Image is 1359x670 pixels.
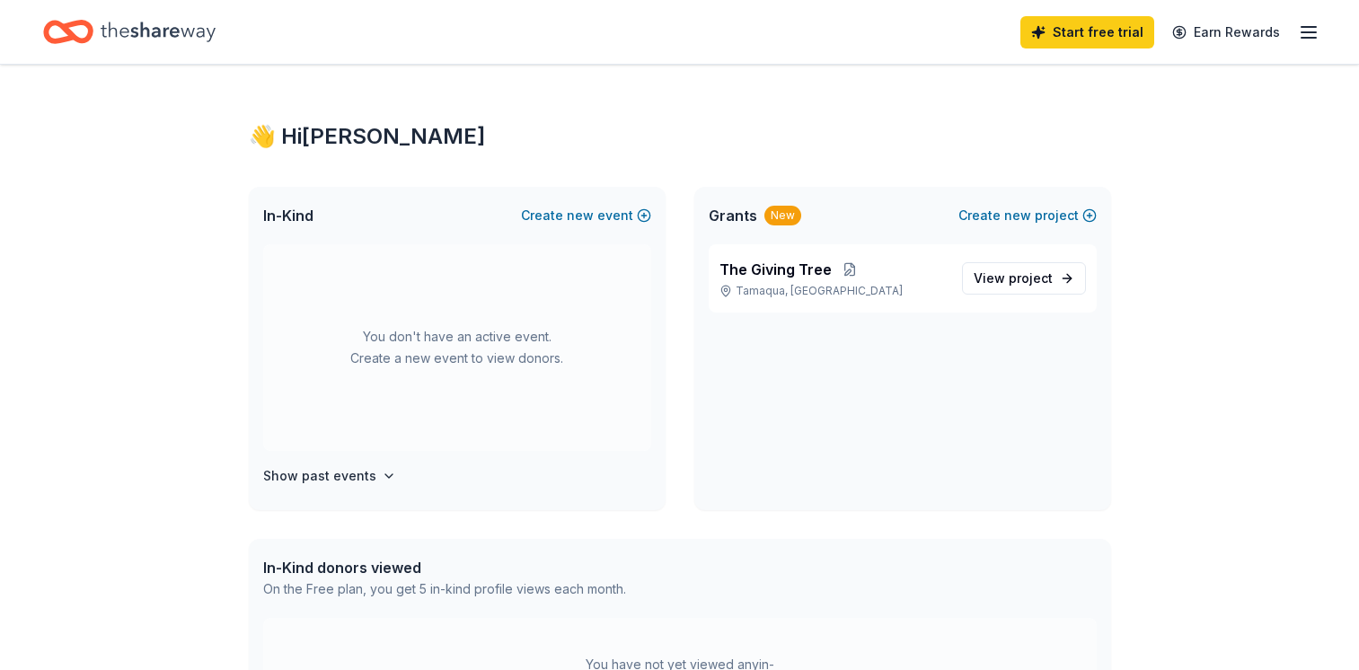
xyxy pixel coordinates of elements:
[719,284,948,298] p: Tamaqua, [GEOGRAPHIC_DATA]
[764,206,801,225] div: New
[43,11,216,53] a: Home
[1161,16,1291,48] a: Earn Rewards
[263,205,313,226] span: In-Kind
[709,205,757,226] span: Grants
[719,259,832,280] span: The Giving Tree
[263,465,376,487] h4: Show past events
[567,205,594,226] span: new
[263,578,626,600] div: On the Free plan, you get 5 in-kind profile views each month.
[521,205,651,226] button: Createnewevent
[974,268,1053,289] span: View
[962,262,1086,295] a: View project
[263,557,626,578] div: In-Kind donors viewed
[1004,205,1031,226] span: new
[263,244,651,451] div: You don't have an active event. Create a new event to view donors.
[1020,16,1154,48] a: Start free trial
[249,122,1111,151] div: 👋 Hi [PERSON_NAME]
[958,205,1097,226] button: Createnewproject
[1009,270,1053,286] span: project
[263,465,396,487] button: Show past events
